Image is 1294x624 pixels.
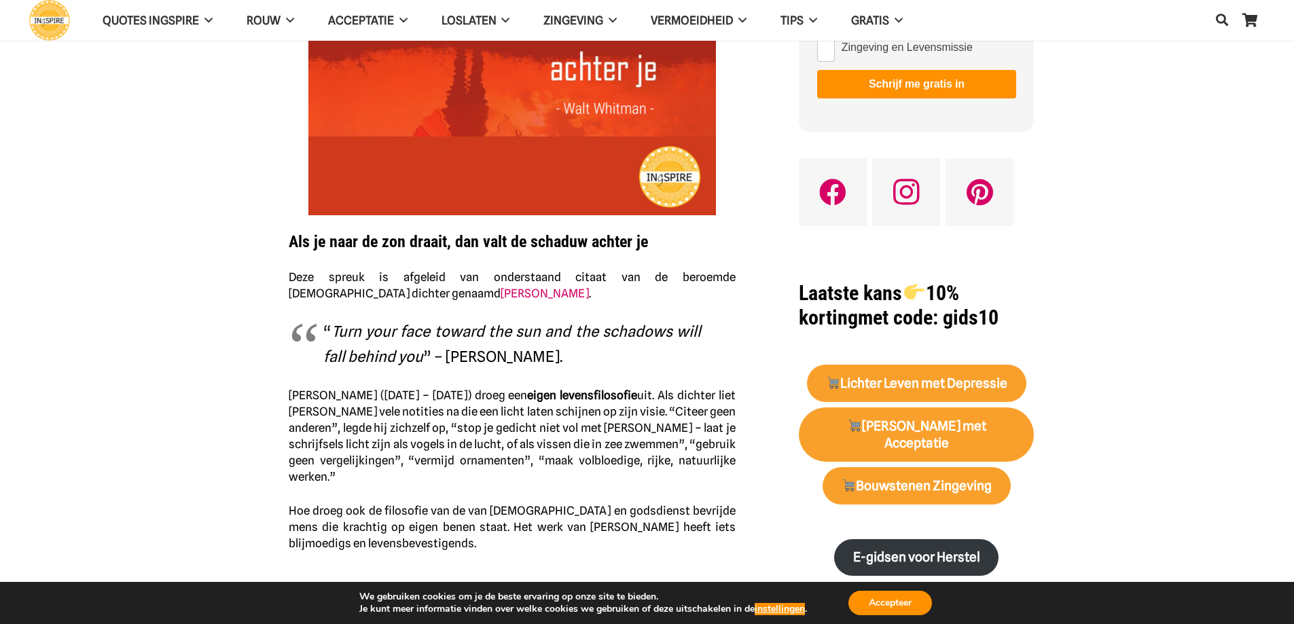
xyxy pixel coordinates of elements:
[86,3,230,38] a: QUOTES INGSPIRE
[442,14,497,27] span: Loslaten
[103,14,199,27] span: QUOTES INGSPIRE
[842,39,973,56] span: Zingeving en Levensmissie
[311,3,425,38] a: Acceptatie
[425,3,527,38] a: Loslaten
[359,603,807,615] p: Je kunt meer informatie vinden over welke cookies we gebruiken of deze uitschakelen in de .
[289,232,648,251] strong: Als je naar de zon draait, dan valt de schaduw achter je
[904,282,924,302] img: 👉
[247,14,281,27] span: ROUW
[842,478,992,494] strong: Bouwstenen Zingeving
[755,603,805,615] button: instellingen
[799,281,958,329] strong: Laatste kans 10% korting
[289,387,736,485] p: [PERSON_NAME] ([DATE] – [DATE]) droeg een uit. Als dichter liet [PERSON_NAME] vele notities na di...
[807,365,1026,402] a: 🛒Lichter Leven met Depressie
[872,158,940,226] a: Instagram
[763,3,834,38] a: TIPS
[799,281,1034,330] h1: met code: gids10
[501,287,589,300] a: [PERSON_NAME]
[543,14,603,27] span: Zingeving
[289,502,736,551] p: Hoe droeg ook de filosofie van de van [DEMOGRAPHIC_DATA] en godsdienst bevrijde mens die krachtig...
[834,539,999,576] a: E-gidsen voor Herstel
[847,418,986,451] strong: [PERSON_NAME] met Acceptatie
[328,14,394,27] span: Acceptatie
[827,376,840,389] img: 🛒
[323,323,701,366] em: Turn your face toward the sun and the schadows will fall behind you
[359,591,807,603] p: We gebruiken cookies om je de beste ervaring op onze site te bieden.
[230,3,311,38] a: ROUW
[817,70,1016,98] button: Schrijf me gratis in
[289,269,736,301] p: Deze spreuk is afgeleid van onderstaand citaat van de beroemde [DEMOGRAPHIC_DATA] dichter genaamd .
[826,375,1008,391] strong: Lichter Leven met Depressie
[848,419,861,432] img: 🛒
[634,3,763,38] a: VERMOEIDHEID
[851,14,889,27] span: GRATIS
[323,319,701,370] p: “ ” – [PERSON_NAME].
[834,3,920,38] a: GRATIS
[817,33,835,62] input: Zingeving en Levensmissie
[848,591,932,615] button: Accepteer
[946,158,1013,226] a: Pinterest
[842,479,855,492] img: 🛒
[1208,4,1236,37] a: Zoeken
[526,3,634,38] a: Zingeving
[853,549,980,565] strong: E-gidsen voor Herstel
[799,158,867,226] a: Facebook
[799,407,1034,462] a: 🛒[PERSON_NAME] met Acceptatie
[780,14,804,27] span: TIPS
[823,467,1011,504] a: 🛒Bouwstenen Zingeving
[651,14,733,27] span: VERMOEIDHEID
[527,388,637,402] strong: eigen levensfilosofie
